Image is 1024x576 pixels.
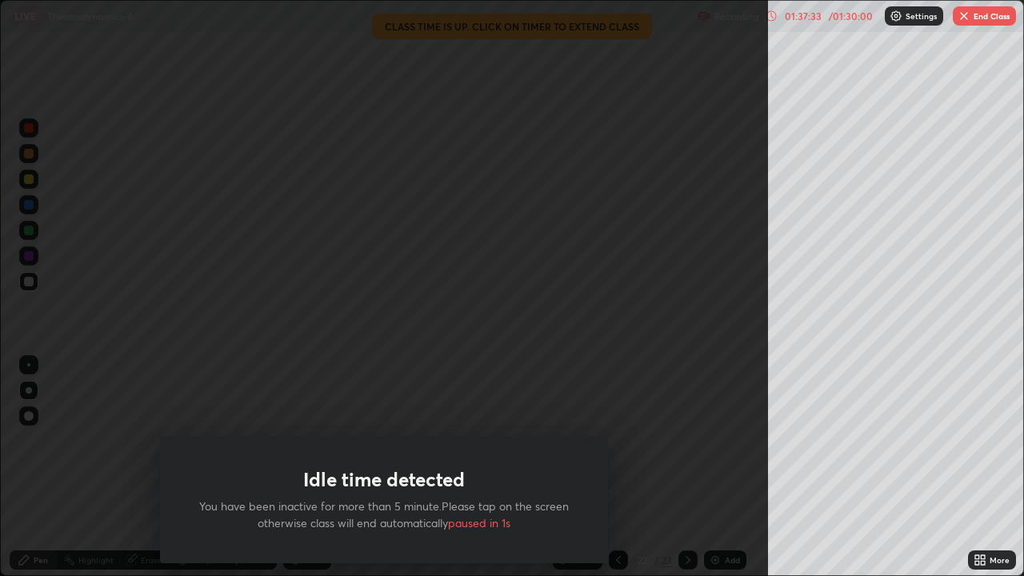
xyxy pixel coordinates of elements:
div: More [990,556,1010,564]
p: You have been inactive for more than 5 minute.Please tap on the screen otherwise class will end a... [198,498,570,531]
img: class-settings-icons [890,10,902,22]
span: paused in 1s [448,515,510,530]
img: end-class-cross [958,10,970,22]
div: / 01:30:00 [826,11,875,21]
h1: Idle time detected [303,468,465,491]
p: Settings [906,12,937,20]
div: 01:37:33 [781,11,826,21]
button: End Class [953,6,1016,26]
